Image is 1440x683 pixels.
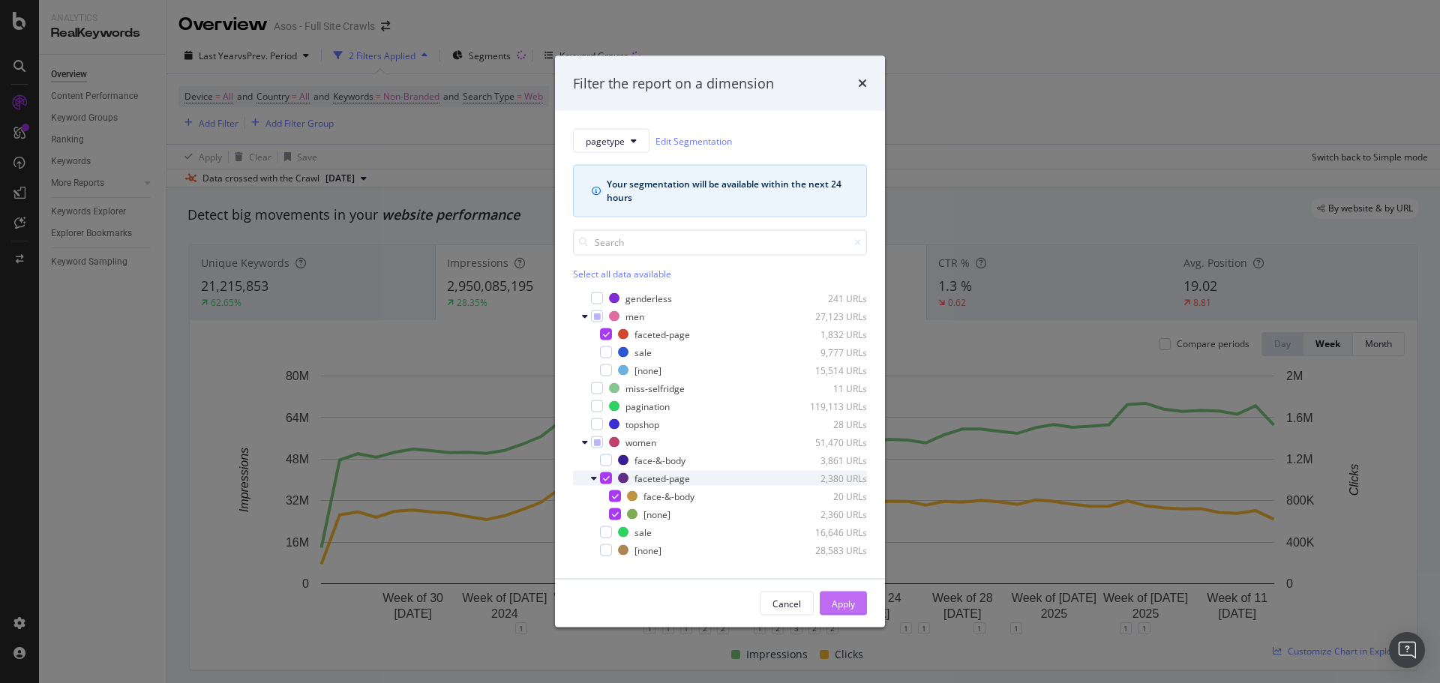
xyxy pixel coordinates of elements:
[634,346,652,358] div: sale
[793,508,867,520] div: 2,360 URLs
[820,592,867,616] button: Apply
[793,436,867,448] div: 51,470 URLs
[793,454,867,466] div: 3,861 URLs
[793,472,867,484] div: 2,380 URLs
[793,292,867,304] div: 241 URLs
[634,454,685,466] div: face-&-body
[586,134,625,147] span: pagetype
[793,382,867,394] div: 11 URLs
[643,490,694,502] div: face-&-body
[634,364,661,376] div: [none]
[793,526,867,538] div: 16,646 URLs
[793,544,867,556] div: 28,583 URLs
[832,597,855,610] div: Apply
[625,310,644,322] div: men
[634,526,652,538] div: sale
[634,328,690,340] div: faceted-page
[573,165,867,217] div: info banner
[607,178,848,205] div: Your segmentation will be available within the next 24 hours
[1389,632,1425,668] div: Open Intercom Messenger
[643,508,670,520] div: [none]
[625,400,670,412] div: pagination
[625,292,672,304] div: genderless
[793,364,867,376] div: 15,514 URLs
[625,436,656,448] div: women
[793,310,867,322] div: 27,123 URLs
[573,229,867,256] input: Search
[793,346,867,358] div: 9,777 URLs
[793,400,867,412] div: 119,113 URLs
[573,73,774,93] div: Filter the report on a dimension
[634,472,690,484] div: faceted-page
[760,592,814,616] button: Cancel
[625,382,685,394] div: miss-selfridge
[634,544,661,556] div: [none]
[625,418,659,430] div: topshop
[655,133,732,148] a: Edit Segmentation
[793,328,867,340] div: 1,832 URLs
[858,73,867,93] div: times
[573,268,867,280] div: Select all data available
[772,597,801,610] div: Cancel
[573,129,649,153] button: pagetype
[555,55,885,628] div: modal
[793,418,867,430] div: 28 URLs
[793,490,867,502] div: 20 URLs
